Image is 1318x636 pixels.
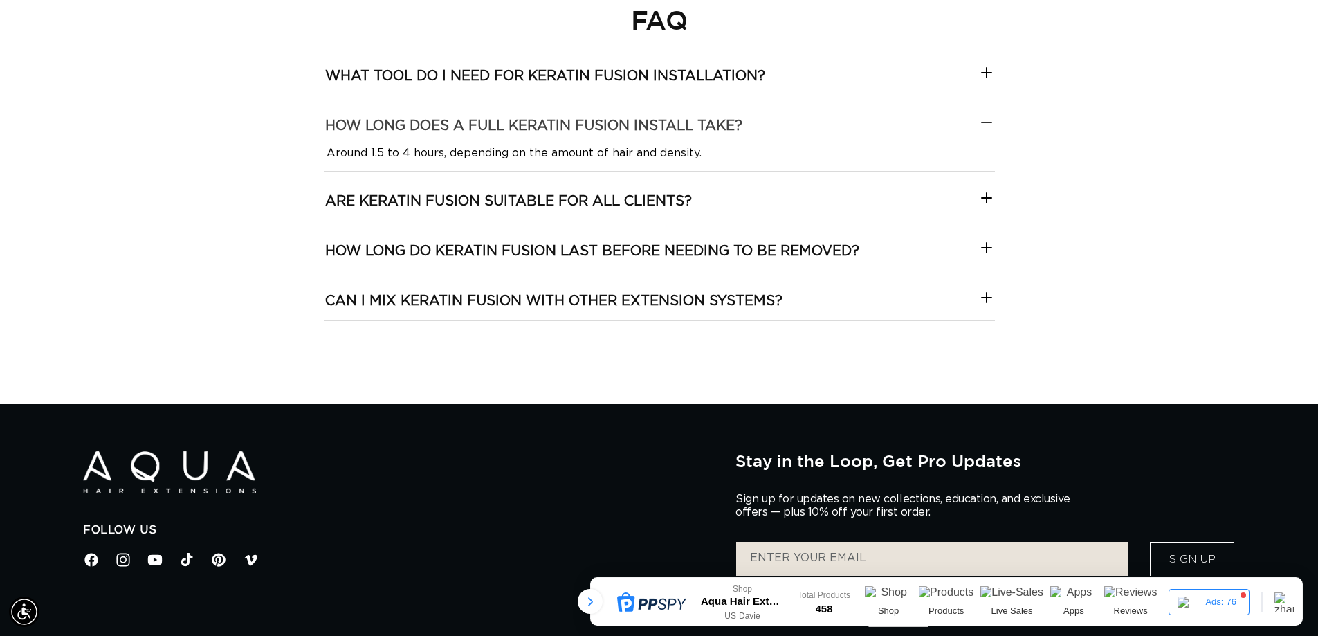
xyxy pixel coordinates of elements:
div: Accessibility Menu [9,597,39,627]
img: Aqua Hair Extensions [83,451,256,493]
iframe: Chat Widget [1249,570,1318,636]
summary: Are keratin fusion suitable for all clients? [324,172,995,221]
summary: What tool do I need for keratin fusion installation? [324,46,995,96]
summary: How long do keratin fusion last before needing to be removed? [324,221,995,271]
h3: How long do keratin fusion last before needing to be removed? [325,242,859,260]
h3: How long does a full keratin fusion install take? [325,117,742,135]
div: Around 1.5 to 4 hours, depending on the amount of hair and density. [324,145,995,161]
h2: Stay in the Loop, Get Pro Updates [735,451,1235,471]
h2: Follow Us [83,523,715,538]
h3: Can I mix keratin fusion with other extension systems? [325,292,782,310]
summary: Can I mix keratin fusion with other extension systems? [324,271,995,320]
input: ENTER YOUR EMAIL [736,542,1128,576]
h3: Are keratin fusion suitable for all clients? [325,192,692,210]
p: Sign up for updates on new collections, education, and exclusive offers — plus 10% off your first... [735,493,1081,519]
h3: What tool do I need for keratin fusion installation? [325,67,765,85]
summary: How long does a full keratin fusion install take? [324,96,995,145]
button: Sign Up [1150,542,1234,576]
h2: FAQ [324,3,995,37]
